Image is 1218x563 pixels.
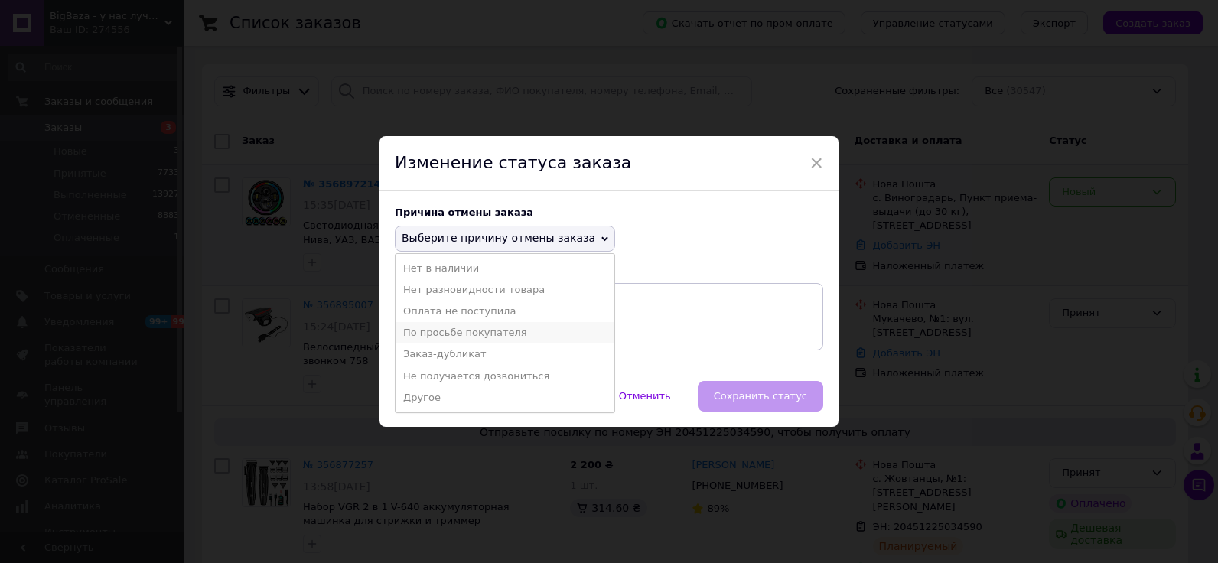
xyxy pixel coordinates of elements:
li: Другое [396,387,614,408]
li: Нет разновидности товара [396,279,614,301]
div: Причина отмены заказа [395,207,823,218]
li: Заказ-дубликат [396,343,614,365]
span: × [809,150,823,176]
li: Оплата не поступила [396,301,614,322]
span: Отменить [619,390,671,402]
div: Изменение статуса заказа [379,136,839,191]
li: По просьбе покупателя [396,322,614,343]
li: Нет в наличии [396,258,614,279]
li: Не получается дозвониться [396,366,614,387]
button: Отменить [603,381,687,412]
span: Выберите причину отмены заказа [402,232,595,244]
